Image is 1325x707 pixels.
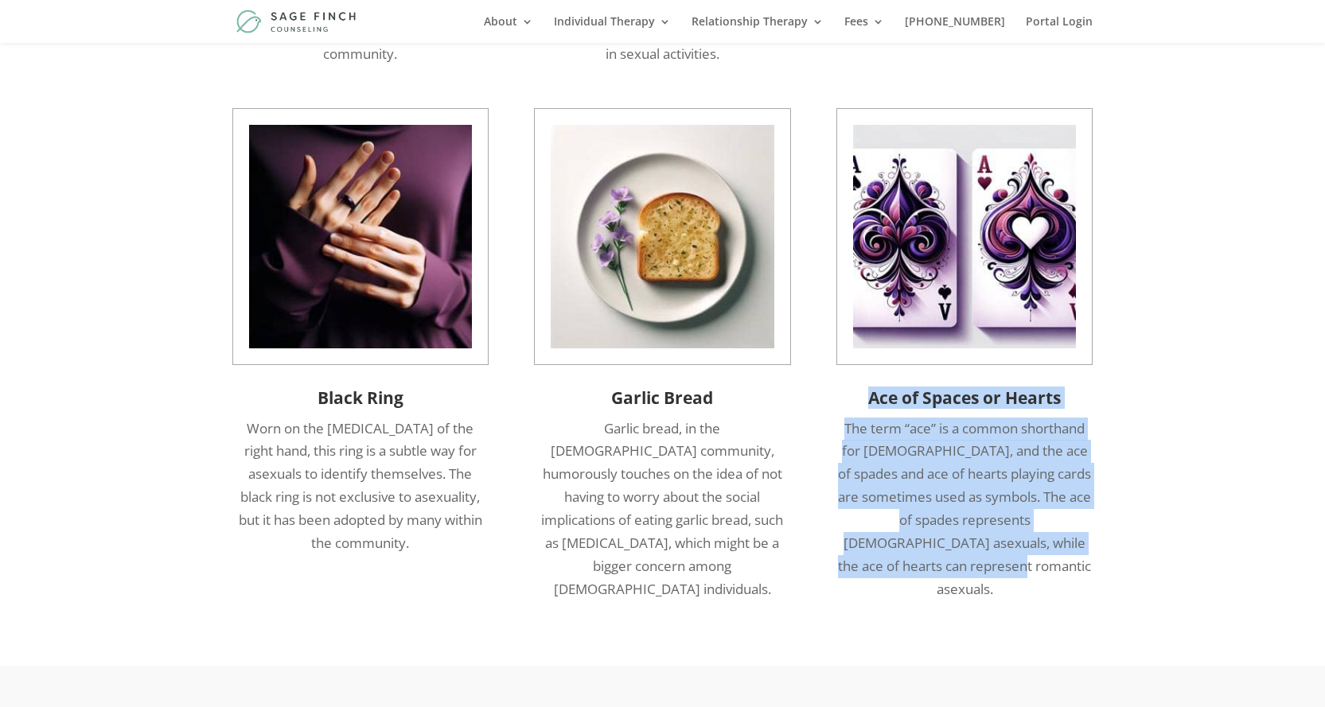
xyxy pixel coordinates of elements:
[236,10,358,33] img: Sage Finch Counseling | LGBTQ+ Therapy in Plano
[905,16,1005,43] a: [PHONE_NUMBER]
[692,16,824,43] a: Relationship Therapy
[844,16,884,43] a: Fees
[249,125,472,348] img: black-ring
[541,419,783,598] span: Garlic bread, in the [DEMOGRAPHIC_DATA] community, humorously touches on the idea of not having t...
[554,16,671,43] a: Individual Therapy
[837,334,1092,352] a: ace of spades or hearts
[1026,16,1093,43] a: Portal Login
[233,334,488,352] a: black ring
[535,334,789,352] a: garlic bread
[838,419,1091,598] span: The term “ace” is a common shorthand for [DEMOGRAPHIC_DATA], and the ace of spades and ace of hea...
[535,387,789,417] h3: Garlic Bread
[239,419,482,553] span: Worn on the [MEDICAL_DATA] of the right hand, this ring is a subtle way for asexuals to identify ...
[233,387,488,417] h3: Black Ring
[853,125,1076,348] img: ace-of-spades-hearts
[484,16,533,43] a: About
[551,125,774,348] img: garlic-bread
[837,387,1092,417] h3: Ace of Spaces or Hearts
